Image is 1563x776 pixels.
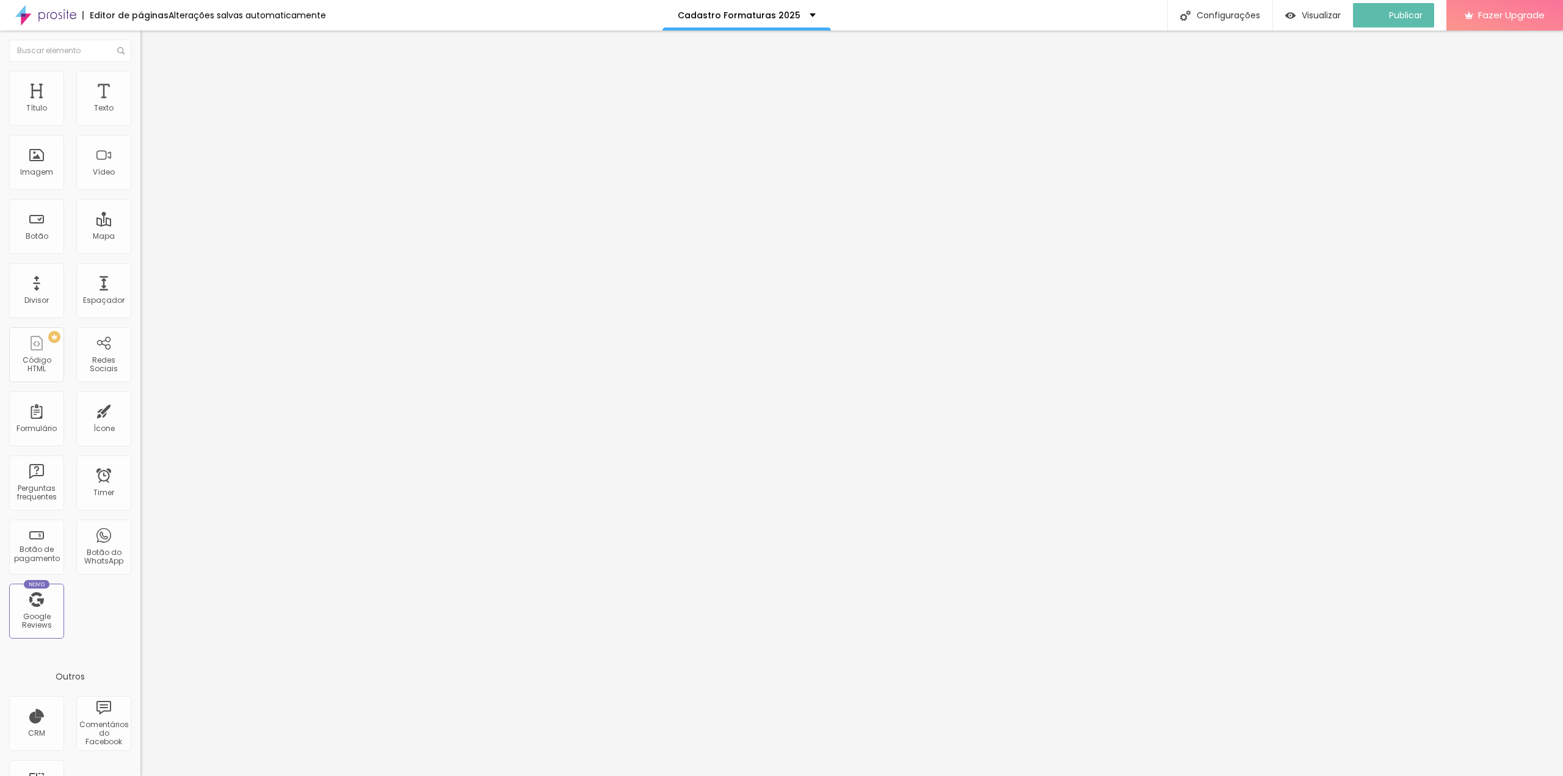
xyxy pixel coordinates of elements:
div: Vídeo [93,168,115,176]
div: Botão de pagamento [12,545,60,563]
div: Espaçador [83,296,125,305]
span: Fazer Upgrade [1478,10,1545,20]
div: Timer [93,488,114,497]
div: CRM [28,729,45,738]
span: Visualizar [1302,10,1341,20]
div: Comentários do Facebook [79,720,128,747]
button: Publicar [1353,3,1434,27]
div: Google Reviews [12,612,60,630]
div: Título [26,104,47,112]
div: Novo [24,580,50,589]
button: Visualizar [1273,3,1353,27]
div: Perguntas frequentes [12,484,60,502]
div: Editor de páginas [82,11,169,20]
input: Buscar elemento [9,40,131,62]
div: Formulário [16,424,57,433]
div: Divisor [24,296,49,305]
img: view-1.svg [1285,10,1296,21]
div: Ícone [93,424,115,433]
div: Botão [26,232,48,241]
div: Alterações salvas automaticamente [169,11,326,20]
span: Publicar [1389,10,1423,20]
img: Icone [1180,10,1191,21]
div: Código HTML [12,356,60,374]
div: Imagem [20,168,53,176]
div: Texto [94,104,114,112]
div: Botão do WhatsApp [79,548,128,566]
img: Icone [117,47,125,54]
div: Redes Sociais [79,356,128,374]
div: Mapa [93,232,115,241]
p: Cadastro Formaturas 2025 [678,11,800,20]
iframe: Editor [140,31,1563,776]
